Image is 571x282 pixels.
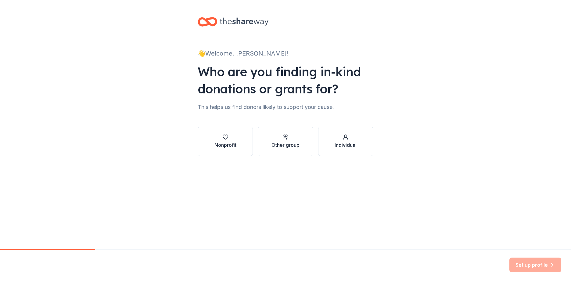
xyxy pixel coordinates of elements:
button: Other group [258,127,313,156]
button: Nonprofit [198,127,253,156]
div: This helps us find donors likely to support your cause. [198,102,373,112]
div: Nonprofit [214,141,236,149]
div: Who are you finding in-kind donations or grants for? [198,63,373,97]
button: Individual [318,127,373,156]
div: Individual [335,141,357,149]
div: 👋 Welcome, [PERSON_NAME]! [198,49,373,58]
div: Other group [271,141,300,149]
